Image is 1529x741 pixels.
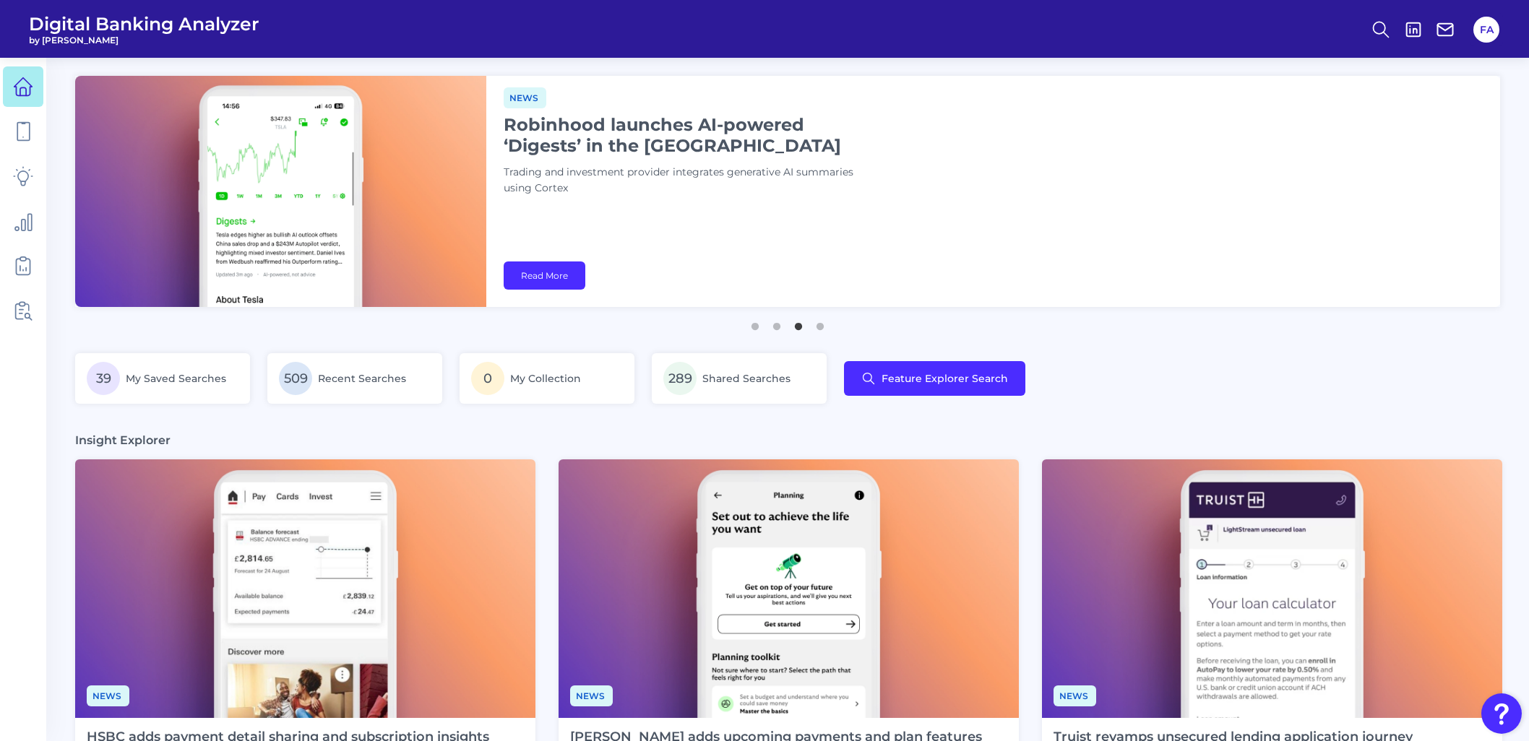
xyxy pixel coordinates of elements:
a: News [570,688,613,702]
span: by [PERSON_NAME] [29,35,259,45]
span: 289 [663,362,697,395]
p: Trading and investment provider integrates generative AI summaries using Cortex [504,165,865,196]
span: News [87,685,129,706]
img: News - Phone (4).png [559,459,1019,718]
a: News [1054,688,1096,702]
a: 509Recent Searches [267,353,442,404]
span: Feature Explorer Search [882,373,1008,384]
span: 509 [279,362,312,395]
button: 2 [770,316,784,330]
span: My Collection [510,372,581,385]
button: Open Resource Center [1481,693,1522,734]
span: News [504,87,546,108]
a: News [504,90,546,104]
button: 3 [791,316,806,330]
a: 39My Saved Searches [75,353,250,404]
button: FA [1473,17,1499,43]
span: News [1054,685,1096,706]
a: 0My Collection [460,353,634,404]
span: Recent Searches [318,372,406,385]
a: 289Shared Searches [652,353,827,404]
h1: Robinhood launches AI-powered ‘Digests’ in the [GEOGRAPHIC_DATA] [504,114,865,156]
img: News - Phone (3).png [1042,459,1502,718]
img: bannerImg [75,76,486,307]
span: Digital Banking Analyzer [29,13,259,35]
span: My Saved Searches [126,372,226,385]
span: News [570,685,613,706]
img: News - Phone.png [75,459,535,718]
button: Feature Explorer Search [844,361,1025,396]
span: 0 [471,362,504,395]
span: 39 [87,362,120,395]
button: 1 [748,316,762,330]
a: News [87,688,129,702]
h3: Insight Explorer [75,433,171,448]
span: Shared Searches [702,372,791,385]
a: Read More [504,261,585,290]
button: 4 [813,316,827,330]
